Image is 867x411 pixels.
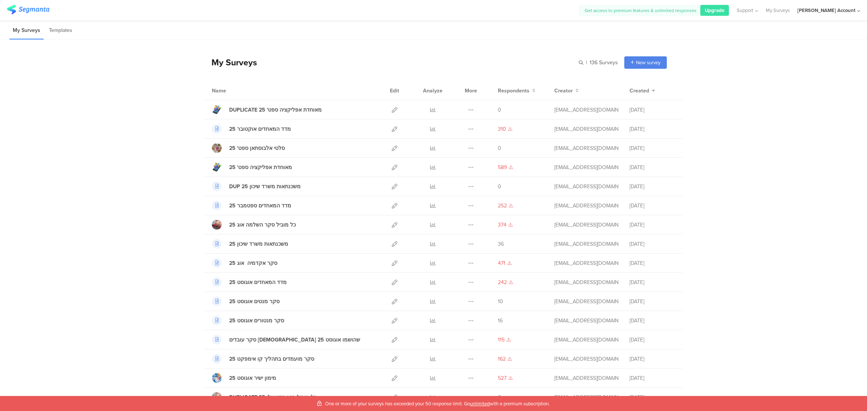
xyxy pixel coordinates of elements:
div: afkar2005@gmail.com [554,106,618,114]
div: 25 מדד המאחדים אוקטובר [229,125,291,133]
a: סקר עובדים [DEMOGRAPHIC_DATA] שהושמו אוגוסט 25 [212,335,360,345]
div: afkar2005@gmail.com [554,144,618,152]
div: DUPLICATE כל מוביל רכב חדש יולי 25 [229,393,316,401]
span: 589 [498,163,507,171]
div: [DATE] [630,125,675,133]
span: 162 [498,355,506,363]
span: 10 [498,298,503,305]
span: Support [737,7,753,14]
div: סלטי אלבוסתאן ספט' 25 [229,144,285,152]
div: [DATE] [630,259,675,267]
div: [PERSON_NAME] Account [797,7,855,14]
span: Upgrade [705,7,724,14]
div: afkar2005@gmail.com [554,374,618,382]
div: [DATE] [630,144,675,152]
div: Edit [386,81,403,100]
div: afkar2005@gmail.com [554,221,618,229]
div: Name [212,87,257,95]
div: [DATE] [630,298,675,305]
a: מימון ישיר אוגוסט 25 [212,373,276,383]
div: [DATE] [630,202,675,210]
a: מדד המאחדים ספטמבר 25 [212,201,291,210]
div: מאוחדת אפליקציה ספט' 25 [229,163,292,171]
span: Creator [554,87,573,95]
span: Created [630,87,649,95]
a: DUP משכנתאות משרד שיכון 25 [212,181,301,191]
div: סקר אקדמיה אוג 25 [229,259,277,267]
button: Respondents [498,87,535,95]
span: New survey [636,59,660,66]
button: Created [630,87,655,95]
div: סקר מנטים אוגוסט 25 [229,298,280,305]
a: משכנתאות משרד שיכון 25 [212,239,288,249]
div: משכנתאות משרד שיכון 25 [229,240,288,248]
div: [DATE] [630,278,675,286]
li: My Surveys [9,22,44,39]
div: afkar2005@gmail.com [554,317,618,325]
span: 242 [498,278,507,286]
a: סקר מועמדים בתהליך קו אימפקט 25 [212,354,314,364]
a: מדד המאחדים אוגוסט 25 [212,277,287,287]
span: 310 [498,125,506,133]
span: 0 [498,393,501,401]
button: Creator [554,87,579,95]
li: Templates [46,22,76,39]
div: afkar2005@gmail.com [554,259,618,267]
div: afkar2005@gmail.com [554,183,618,190]
div: [DATE] [630,221,675,229]
span: 0 [498,106,501,114]
div: [DATE] [630,317,675,325]
div: [DATE] [630,183,675,190]
div: מדד המאחדים ספטמבר 25 [229,202,291,210]
span: | [585,59,588,66]
div: More [463,81,479,100]
div: [DATE] [630,163,675,171]
span: 0 [498,183,501,190]
span: unlimited [470,400,490,407]
a: סלטי אלבוסתאן ספט' 25 [212,143,285,153]
div: DUPLICATE מאוחדת אפליקציה ספט' 25 [229,106,322,114]
a: מאוחדת אפליקציה ספט' 25 [212,162,292,172]
div: Analyze [421,81,444,100]
div: [DATE] [630,355,675,363]
span: One or more of your surveys has exceeded your 50 response limit. Go with a premium subscription. [325,400,550,407]
div: [DATE] [630,106,675,114]
div: afkar2005@gmail.com [554,240,618,248]
span: 252 [498,202,507,210]
div: מדד המאחדים אוגוסט 25 [229,278,287,286]
span: 527 [498,374,507,382]
img: segmanta logo [7,5,49,14]
a: כל מוביל סקר השלמה אוג 25 [212,220,296,230]
div: מימון ישיר אוגוסט 25 [229,374,276,382]
span: 0 [498,144,501,152]
div: afkar2005@gmail.com [554,393,618,401]
a: סקר מנטורים אוגוסט 25 [212,316,284,325]
a: 25 מדד המאחדים אוקטובר [212,124,291,134]
div: afkar2005@gmail.com [554,278,618,286]
div: afkar2005@gmail.com [554,163,618,171]
span: 471 [498,259,505,267]
span: Get access to premium features & unlimited responses [585,7,697,14]
a: סקר אקדמיה אוג 25 [212,258,277,268]
span: 374 [498,221,507,229]
div: כל מוביל סקר השלמה אוג 25 [229,221,296,229]
a: סקר מנטים אוגוסט 25 [212,296,280,306]
div: My Surveys [204,56,257,69]
div: afkar2005@gmail.com [554,125,618,133]
div: סקר עובדים ערבים שהושמו אוגוסט 25 [229,336,360,344]
span: Respondents [498,87,529,95]
div: afkar2005@gmail.com [554,336,618,344]
span: 16 [498,317,503,325]
div: afkar2005@gmail.com [554,202,618,210]
div: afkar2005@gmail.com [554,355,618,363]
div: [DATE] [630,336,675,344]
div: afkar2005@gmail.com [554,298,618,305]
a: DUPLICATE מאוחדת אפליקציה ספט' 25 [212,105,322,115]
a: DUPLICATE כל מוביל רכב חדש יולי 25 [212,392,316,402]
span: 136 Surveys [590,59,618,66]
span: 115 [498,336,505,344]
div: סקר מועמדים בתהליך קו אימפקט 25 [229,355,314,363]
div: DUP משכנתאות משרד שיכון 25 [229,183,301,190]
div: [DATE] [630,240,675,248]
span: 36 [498,240,504,248]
